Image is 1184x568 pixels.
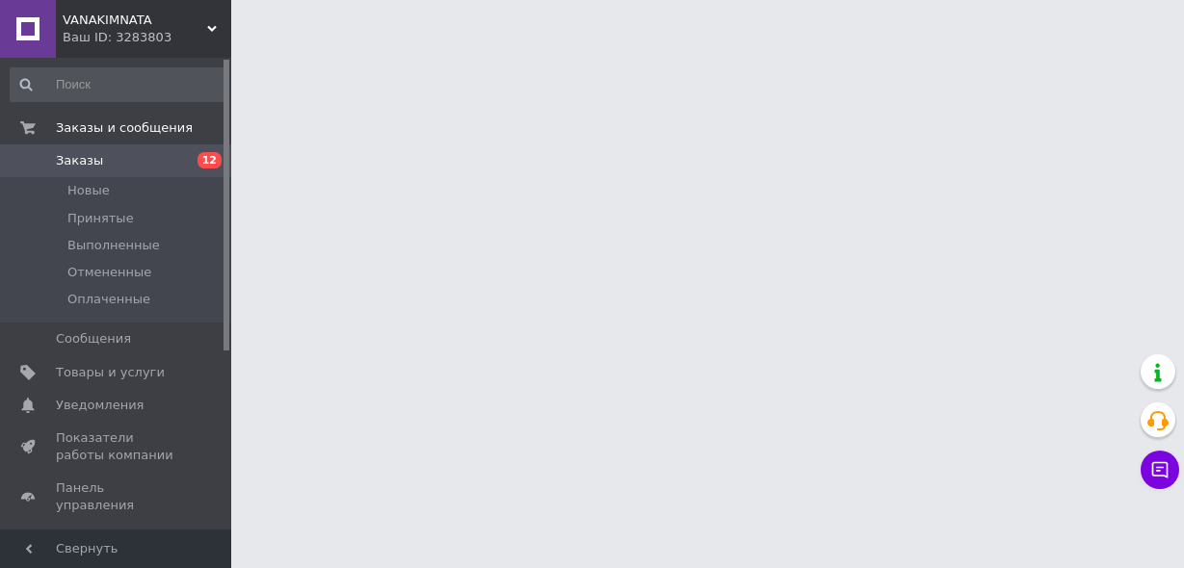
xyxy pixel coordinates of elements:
span: Новые [67,182,110,199]
span: Показатели работы компании [56,429,178,464]
span: Принятые [67,210,134,227]
span: Заказы [56,152,103,169]
button: Чат с покупателем [1141,451,1179,489]
span: Отмененные [67,264,151,281]
span: Заказы и сообщения [56,119,193,137]
span: 12 [197,152,222,168]
span: Сообщения [56,330,131,348]
input: Поиск [10,67,227,102]
span: VANAKIMNATA [63,12,207,29]
span: Уведомления [56,397,144,414]
span: Оплаченные [67,291,150,308]
span: Выполненные [67,237,160,254]
div: Ваш ID: 3283803 [63,29,231,46]
span: Товары и услуги [56,364,165,381]
span: Панель управления [56,479,178,514]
